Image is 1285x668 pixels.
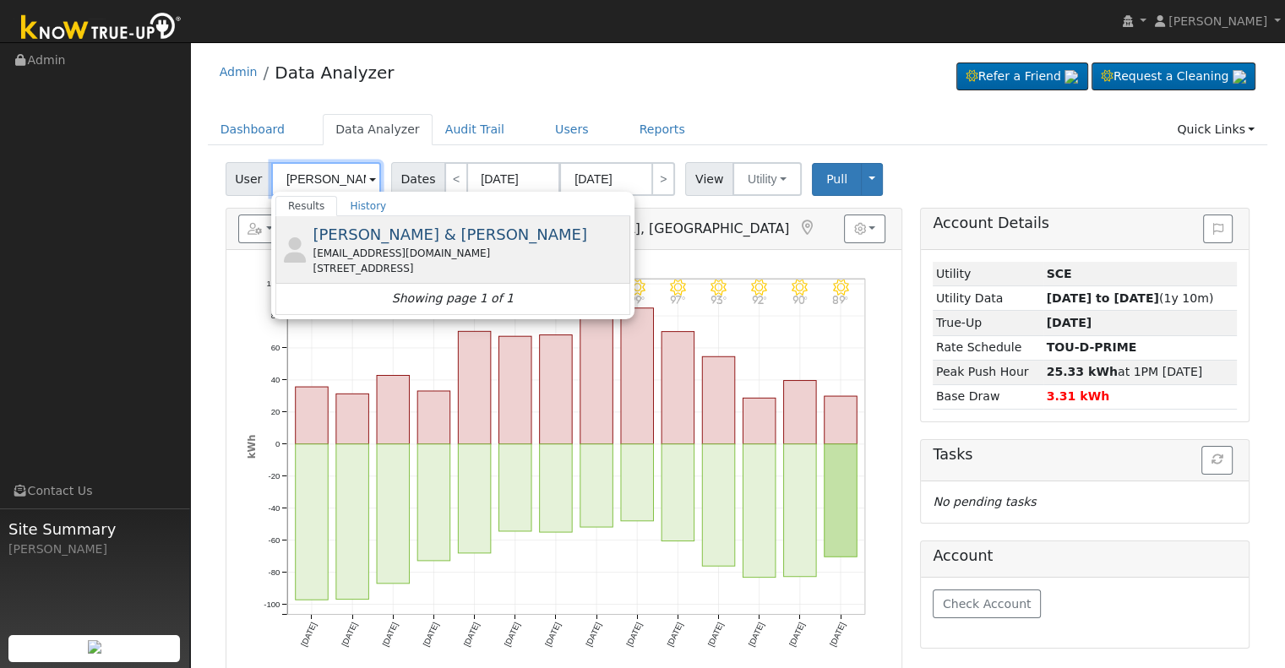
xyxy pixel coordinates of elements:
[665,621,684,648] text: [DATE]
[337,196,399,216] a: History
[705,621,725,648] text: [DATE]
[271,162,381,196] input: Select a User
[270,375,280,384] text: 40
[826,172,847,186] span: Pull
[340,621,359,648] text: [DATE]
[933,311,1043,335] td: True-Up
[417,444,450,561] rect: onclick=""
[933,589,1041,618] button: Check Account
[743,399,776,445] rect: onclick=""
[705,296,733,305] p: 93°
[1046,389,1109,403] strong: 3.31 kWh
[798,220,816,236] a: Map
[670,280,686,296] i: 8/13 - Clear
[825,396,858,444] rect: onclick=""
[268,568,280,577] text: -80
[1046,291,1158,305] strong: [DATE] to [DATE]
[1201,446,1233,475] button: Refresh
[380,621,400,648] text: [DATE]
[391,162,445,196] span: Dates
[685,162,733,196] span: View
[933,286,1043,311] td: Utility Data
[933,215,1237,232] h5: Account Details
[266,279,280,288] text: 100
[542,114,602,145] a: Users
[270,343,280,352] text: 60
[1233,70,1246,84] img: retrieve
[500,220,790,236] span: [GEOGRAPHIC_DATA], [GEOGRAPHIC_DATA]
[1046,316,1092,329] strong: [DATE]
[8,518,181,540] span: Site Summary
[13,9,190,47] img: Know True-Up
[1168,14,1267,28] span: [PERSON_NAME]
[1064,70,1078,84] img: retrieve
[226,162,272,196] span: User
[444,162,468,196] a: <
[275,196,338,216] a: Results
[832,280,848,296] i: 8/17 - Clear
[417,391,450,444] rect: onclick=""
[377,444,410,584] rect: onclick=""
[275,62,394,83] a: Data Analyzer
[783,444,816,577] rect: onclick=""
[336,394,369,444] rect: onclick=""
[629,280,645,296] i: 8/12 - Clear
[543,621,563,648] text: [DATE]
[220,65,258,79] a: Admin
[1046,267,1071,280] strong: ID: ROHETDFCV, authorized: 11/25/24
[732,162,802,196] button: Utility
[245,435,257,459] text: kWh
[1046,365,1117,378] strong: 25.33 kWh
[751,280,767,296] i: 8/15 - Clear
[458,444,491,553] rect: onclick=""
[787,621,807,648] text: [DATE]
[702,356,735,444] rect: onclick=""
[584,621,603,648] text: [DATE]
[933,335,1043,360] td: Rate Schedule
[268,471,280,481] text: -20
[299,621,319,648] text: [DATE]
[377,376,410,444] rect: onclick=""
[651,162,675,196] a: >
[580,312,613,444] rect: onclick=""
[826,296,855,305] p: 89°
[295,444,328,600] rect: onclick=""
[621,444,654,521] rect: onclick=""
[1046,340,1136,354] strong: 54
[1092,62,1255,91] a: Request a Cleaning
[743,444,776,578] rect: onclick=""
[746,621,765,648] text: [DATE]
[461,621,481,648] text: [DATE]
[88,640,101,654] img: retrieve
[270,311,280,320] text: 80
[275,439,280,448] text: 0
[502,621,521,648] text: [DATE]
[702,444,735,566] rect: onclick=""
[828,621,847,648] text: [DATE]
[627,114,698,145] a: Reports
[662,444,694,541] rect: onclick=""
[208,114,298,145] a: Dashboard
[933,384,1043,409] td: Base Draw
[1203,215,1233,243] button: Issue History
[8,540,181,558] div: [PERSON_NAME]
[933,262,1043,286] td: Utility
[933,446,1237,464] h5: Tasks
[812,163,862,196] button: Pull
[956,62,1088,91] a: Refer a Friend
[458,332,491,445] rect: onclick=""
[792,280,808,296] i: 8/16 - Clear
[663,296,692,305] p: 97°
[498,444,531,531] rect: onclick=""
[270,407,280,416] text: 20
[1164,114,1267,145] a: Quick Links
[662,332,694,444] rect: onclick=""
[933,360,1043,384] td: Peak Push Hour
[711,280,727,296] i: 8/14 - Clear
[323,114,433,145] a: Data Analyzer
[268,503,280,513] text: -40
[745,296,774,305] p: 92°
[268,535,280,545] text: -60
[943,597,1032,611] span: Check Account
[933,495,1036,508] i: No pending tasks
